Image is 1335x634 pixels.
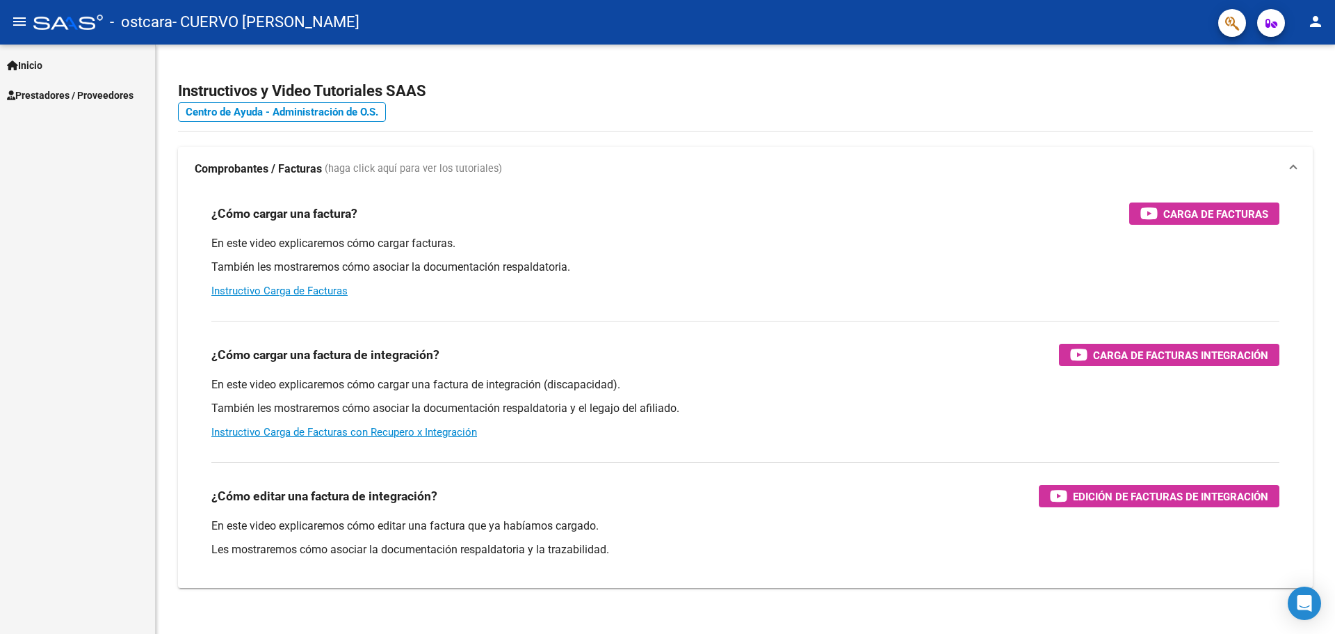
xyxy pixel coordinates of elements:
[195,161,322,177] strong: Comprobantes / Facturas
[178,102,386,122] a: Centro de Ayuda - Administración de O.S.
[7,58,42,73] span: Inicio
[1039,485,1279,507] button: Edición de Facturas de integración
[211,236,1279,251] p: En este video explicaremos cómo cargar facturas.
[1129,203,1279,225] button: Carga de Facturas
[1093,347,1268,364] span: Carga de Facturas Integración
[178,191,1313,588] div: Comprobantes / Facturas (haga click aquí para ver los tutoriales)
[178,147,1313,191] mat-expansion-panel-header: Comprobantes / Facturas (haga click aquí para ver los tutoriales)
[178,78,1313,104] h2: Instructivos y Video Tutoriales SAAS
[1307,13,1324,30] mat-icon: person
[1059,344,1279,366] button: Carga de Facturas Integración
[211,260,1279,275] p: También les mostraremos cómo asociar la documentación respaldatoria.
[211,486,437,506] h3: ¿Cómo editar una factura de integración?
[211,426,477,438] a: Instructivo Carga de Facturas con Recupero x Integración
[7,88,133,103] span: Prestadores / Proveedores
[325,161,502,177] span: (haga click aquí para ver los tutoriales)
[211,204,357,223] h3: ¿Cómo cargar una factura?
[1288,587,1321,620] div: Open Intercom Messenger
[211,345,439,365] h3: ¿Cómo cargar una factura de integración?
[110,7,172,38] span: - ostcara
[1163,205,1268,223] span: Carga de Facturas
[211,542,1279,557] p: Les mostraremos cómo asociar la documentación respaldatoria y la trazabilidad.
[211,518,1279,534] p: En este video explicaremos cómo editar una factura que ya habíamos cargado.
[11,13,28,30] mat-icon: menu
[1073,488,1268,505] span: Edición de Facturas de integración
[211,401,1279,416] p: También les mostraremos cómo asociar la documentación respaldatoria y el legajo del afiliado.
[172,7,359,38] span: - CUERVO [PERSON_NAME]
[211,377,1279,393] p: En este video explicaremos cómo cargar una factura de integración (discapacidad).
[211,285,348,297] a: Instructivo Carga de Facturas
